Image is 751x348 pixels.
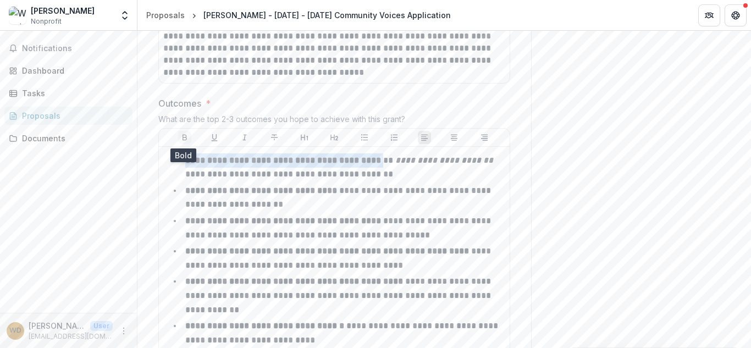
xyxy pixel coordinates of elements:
button: More [117,324,130,338]
button: Notifications [4,40,132,57]
button: Align Left [418,131,431,144]
nav: breadcrumb [142,7,455,23]
a: Proposals [4,107,132,125]
a: Documents [4,129,132,147]
button: Heading 1 [298,131,311,144]
div: Wynter Downing [9,327,21,334]
p: Outcomes [158,97,201,110]
div: [PERSON_NAME] [31,5,95,16]
button: Italicize [238,131,251,144]
span: Nonprofit [31,16,62,26]
button: Heading 2 [328,131,341,144]
div: Dashboard [22,65,124,76]
button: Bold [178,131,191,144]
button: Underline [208,131,221,144]
p: [PERSON_NAME] [29,320,86,332]
button: Bullet List [358,131,371,144]
div: [PERSON_NAME] - [DATE] - [DATE] Community Voices Application [203,9,451,21]
button: Align Right [478,131,491,144]
p: [EMAIL_ADDRESS][DOMAIN_NAME] [29,332,113,341]
a: Dashboard [4,62,132,80]
button: Ordered List [388,131,401,144]
button: Open entity switcher [117,4,132,26]
button: Align Center [448,131,461,144]
div: Documents [22,132,124,144]
span: Notifications [22,44,128,53]
img: Wynter Downing [9,7,26,24]
div: Proposals [22,110,124,121]
div: Tasks [22,87,124,99]
button: Strike [268,131,281,144]
div: Proposals [146,9,185,21]
p: User [90,321,113,331]
button: Partners [698,4,720,26]
a: Tasks [4,84,132,102]
button: Get Help [725,4,747,26]
a: Proposals [142,7,189,23]
div: What are the top 2-3 outcomes you hope to achieve with this grant? [158,114,510,128]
